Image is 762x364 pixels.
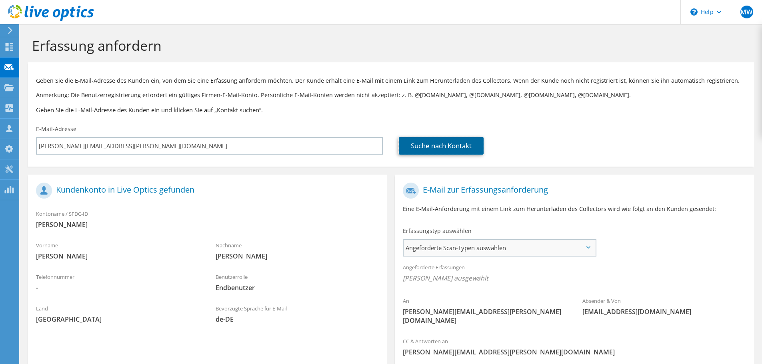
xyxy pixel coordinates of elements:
div: CC & Antworten an [395,333,754,360]
span: [EMAIL_ADDRESS][DOMAIN_NAME] [582,307,746,316]
div: Benutzerrolle [208,269,387,296]
p: Geben Sie die E-Mail-Adresse des Kunden ein, von dem Sie eine Erfassung anfordern möchten. Der Ku... [36,76,746,85]
svg: \n [690,8,698,16]
h3: Geben Sie die E-Mail-Adresse des Kunden ein und klicken Sie auf „Kontakt suchen“. [36,105,746,114]
div: Kontoname / SFDC-ID [28,205,387,233]
span: - [36,283,200,292]
span: Endbenutzer [216,283,379,292]
span: [GEOGRAPHIC_DATA] [36,315,200,324]
div: An [395,292,574,329]
h1: E-Mail zur Erfassungsanforderung [403,183,742,199]
div: Nachname [208,237,387,265]
p: Eine E-Mail-Anforderung mit einem Link zum Herunterladen des Collectors wird wie folgt an den Kun... [403,205,746,213]
a: Suche nach Kontakt [399,137,484,155]
span: de-DE [216,315,379,324]
span: [PERSON_NAME] ausgewählt [403,274,746,282]
label: E-Mail-Adresse [36,125,76,133]
h1: Kundenkonto in Live Optics gefunden [36,183,375,199]
div: Angeforderte Erfassungen [395,259,754,288]
label: Erfassungstyp auswählen [403,227,472,235]
span: [PERSON_NAME] [36,220,379,229]
div: Vorname [28,237,208,265]
h1: Erfassung anfordern [32,37,746,54]
div: Bevorzugte Sprache für E-Mail [208,300,387,328]
div: Absender & Von [574,292,754,320]
div: Land [28,300,208,328]
span: [PERSON_NAME] [216,252,379,261]
span: [PERSON_NAME][EMAIL_ADDRESS][PERSON_NAME][DOMAIN_NAME] [403,348,746,356]
span: [PERSON_NAME] [36,252,200,261]
div: Telefonnummer [28,269,208,296]
span: MW [740,6,753,18]
p: Anmerkung: Die Benutzerregistrierung erfordert ein gültiges Firmen-E-Mail-Konto. Persönliche E-Ma... [36,91,746,99]
span: [PERSON_NAME][EMAIL_ADDRESS][PERSON_NAME][DOMAIN_NAME] [403,307,566,325]
span: Angeforderte Scan-Typen auswählen [404,240,595,256]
